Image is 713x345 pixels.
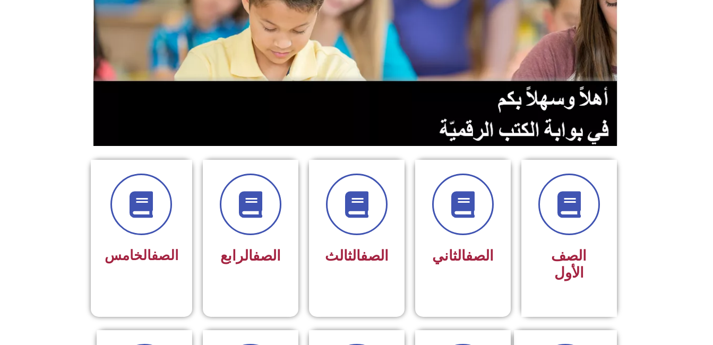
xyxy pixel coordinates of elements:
a: الصف [466,247,494,264]
a: الصف [151,247,178,263]
span: الخامس [105,247,178,263]
span: الثالث [325,247,389,264]
span: الصف الأول [551,247,587,281]
span: الثاني [432,247,494,264]
a: الصف [253,247,281,264]
span: الرابع [220,247,281,264]
a: الصف [360,247,389,264]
